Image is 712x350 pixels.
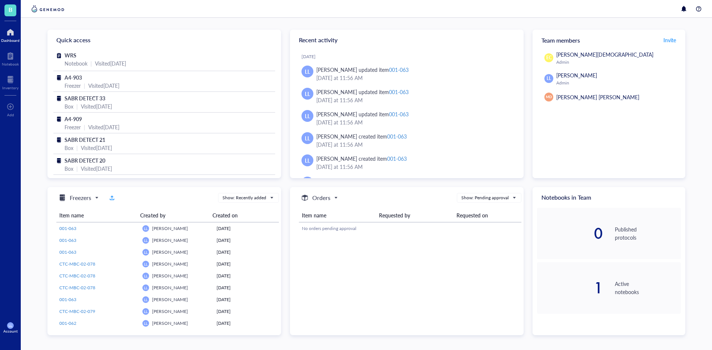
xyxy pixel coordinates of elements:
[95,59,126,67] div: Visited [DATE]
[305,90,310,98] span: LL
[81,144,112,152] div: Visited [DATE]
[3,329,18,333] div: Account
[316,140,512,149] div: [DATE] at 11:56 AM
[556,80,678,86] div: Admin
[2,86,19,90] div: Inventory
[59,296,76,303] span: 001-063
[222,194,266,201] div: Show: Recently added
[302,225,518,232] div: No orders pending approval
[59,261,136,267] a: CTC-MBC-02-078
[217,225,276,232] div: [DATE]
[56,209,137,222] th: Item name
[217,237,276,244] div: [DATE]
[615,280,681,296] div: Active notebooks
[59,273,95,279] span: CTC-MBC-02-078
[305,134,310,142] span: LL
[2,74,19,90] a: Inventory
[65,59,88,67] div: Notebook
[556,59,678,65] div: Admin
[59,308,95,314] span: CTC-MBC-02-079
[152,273,188,279] span: [PERSON_NAME]
[301,54,518,60] div: [DATE]
[316,96,512,104] div: [DATE] at 11:56 AM
[305,112,310,120] span: LL
[144,297,148,302] span: LL
[537,226,603,241] div: 0
[316,154,407,163] div: [PERSON_NAME] created item
[537,280,603,295] div: 1
[144,309,148,314] span: LL
[305,156,310,164] span: LL
[546,94,552,100] span: MD
[144,238,148,243] span: LL
[316,118,512,126] div: [DATE] at 11:56 AM
[59,284,136,291] a: CTC-MBC-02-078
[305,67,310,76] span: LL
[316,74,512,82] div: [DATE] at 11:56 AM
[70,193,91,202] h5: Freezers
[152,296,188,303] span: [PERSON_NAME]
[76,144,78,152] div: |
[65,51,76,59] span: WRS
[556,51,653,58] span: [PERSON_NAME][DEMOGRAPHIC_DATA]
[316,163,512,171] div: [DATE] at 11:56 AM
[59,237,136,244] a: 001-063
[152,237,188,243] span: [PERSON_NAME]
[217,320,276,327] div: [DATE]
[152,225,188,231] span: [PERSON_NAME]
[76,102,78,110] div: |
[30,4,66,13] img: genemod-logo
[152,308,188,314] span: [PERSON_NAME]
[59,225,76,231] span: 001-063
[296,85,518,107] a: LL[PERSON_NAME] updated item001-063[DATE] at 11:56 AM
[663,34,676,46] button: Invite
[461,194,509,201] div: Show: Pending approval
[389,110,409,118] div: 001-063
[217,273,276,279] div: [DATE]
[9,5,13,14] span: B
[296,151,518,174] a: LL[PERSON_NAME] created item001-063[DATE] at 11:56 AM
[1,38,20,43] div: Dashboard
[81,102,112,110] div: Visited [DATE]
[65,81,81,90] div: Freezer
[152,284,188,291] span: [PERSON_NAME]
[144,286,148,290] span: LL
[376,209,453,222] th: Requested by
[389,66,409,73] div: 001-063
[296,129,518,151] a: LL[PERSON_NAME] created item001-063[DATE] at 11:56 AM
[88,81,119,90] div: Visited [DATE]
[81,164,112,173] div: Visited [DATE]
[47,30,281,50] div: Quick access
[217,249,276,256] div: [DATE]
[84,81,85,90] div: |
[217,296,276,303] div: [DATE]
[9,323,12,328] span: LL
[65,102,73,110] div: Box
[533,187,685,208] div: Notebooks in Team
[65,144,73,152] div: Box
[615,225,681,241] div: Published protocols
[59,249,76,255] span: 001-063
[144,250,148,254] span: LL
[59,284,95,291] span: CTC-MBC-02-078
[556,93,639,101] span: [PERSON_NAME] [PERSON_NAME]
[454,209,521,222] th: Requested on
[152,320,188,326] span: [PERSON_NAME]
[533,30,685,50] div: Team members
[59,296,136,303] a: 001-063
[546,54,552,61] span: EC
[76,164,78,173] div: |
[65,136,105,143] span: SABR DETECT 21
[663,36,676,44] span: Invite
[65,74,82,81] span: A4-903
[2,62,19,66] div: Notebook
[59,225,136,232] a: 001-063
[217,261,276,267] div: [DATE]
[65,164,73,173] div: Box
[59,320,76,326] span: 001-062
[65,157,105,164] span: SABR DETECT 20
[316,110,409,118] div: [PERSON_NAME] updated item
[144,226,148,231] span: LL
[2,50,19,66] a: Notebook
